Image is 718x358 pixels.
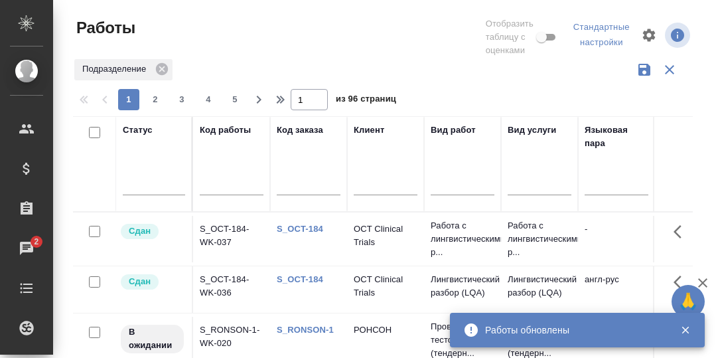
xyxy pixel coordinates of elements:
button: Здесь прячутся важные кнопки [666,266,697,298]
td: - [578,216,655,262]
td: англ-рус [578,266,655,313]
div: Работы обновлены [485,323,660,337]
button: 4 [198,89,219,110]
span: 2 [145,93,166,106]
button: 🙏 [672,285,705,318]
span: 5 [224,93,246,106]
span: 3 [171,93,192,106]
div: Языковая пара [585,124,648,150]
td: S_OCT-184-WK-037 [193,216,270,262]
button: Сохранить фильтры [632,57,657,82]
p: В ожидании [129,325,176,352]
span: 🙏 [677,288,699,315]
span: Отобразить таблицу с оценками [486,17,534,57]
div: Код работы [200,124,251,137]
a: S_OCT-184 [277,224,323,234]
button: 5 [224,89,246,110]
p: Сдан [129,224,151,238]
div: Вид работ [431,124,476,137]
button: Сбросить фильтры [657,57,682,82]
p: РОНСОН [354,323,417,337]
td: S_OCT-184-WK-036 [193,266,270,313]
button: Закрыть [672,324,699,336]
span: из 96 страниц [336,91,396,110]
p: OCT Clinical Trials [354,273,417,300]
span: Работы [73,17,135,39]
a: S_RONSON-1 [277,325,334,335]
button: Здесь прячутся важные кнопки [666,216,697,248]
p: Лингвистический разбор (LQA) [431,273,494,300]
p: OCT Clinical Trials [354,223,417,249]
span: 2 [26,235,46,248]
div: Статус [123,124,153,137]
span: Настроить таблицу [633,19,665,51]
div: Менеджер проверил работу исполнителя, передает ее на следующий этап [119,223,185,240]
p: Подразделение [82,62,151,76]
div: Код заказа [277,124,323,137]
p: Лингвистический разбор (LQA) [508,273,571,300]
p: Работа с лингвистическими р... [431,219,494,259]
p: Работа с лингвистическими р... [508,219,571,259]
button: 3 [171,89,192,110]
p: Сдан [129,275,151,288]
span: 4 [198,93,219,106]
a: S_OCT-184 [277,274,323,284]
div: Вид услуги [508,124,557,137]
a: 2 [3,232,50,265]
div: Клиент [354,124,384,137]
button: 2 [145,89,166,110]
div: split button [570,17,633,53]
div: Подразделение [74,59,173,80]
span: Посмотреть информацию [665,23,693,48]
